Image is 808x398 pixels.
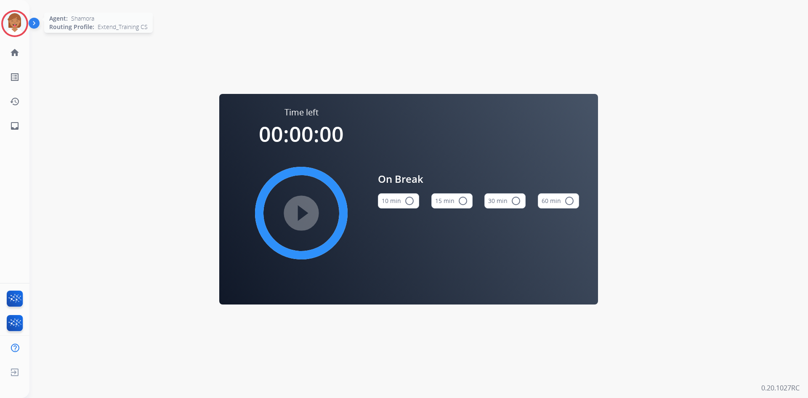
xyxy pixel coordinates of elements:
[564,196,574,206] mat-icon: radio_button_unchecked
[10,48,20,58] mat-icon: home
[259,120,344,148] span: 00:00:00
[761,383,800,393] p: 0.20.1027RC
[10,121,20,131] mat-icon: inbox
[484,193,526,208] button: 30 min
[511,196,521,206] mat-icon: radio_button_unchecked
[404,196,415,206] mat-icon: radio_button_unchecked
[10,72,20,82] mat-icon: list_alt
[458,196,468,206] mat-icon: radio_button_unchecked
[10,96,20,107] mat-icon: history
[71,14,94,23] span: Shamora
[49,23,94,31] span: Routing Profile:
[378,193,419,208] button: 10 min
[538,193,579,208] button: 60 min
[284,107,319,118] span: Time left
[431,193,473,208] button: 15 min
[98,23,148,31] span: Extend_Training CS
[49,14,68,23] span: Agent:
[3,12,27,35] img: avatar
[378,171,579,187] span: On Break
